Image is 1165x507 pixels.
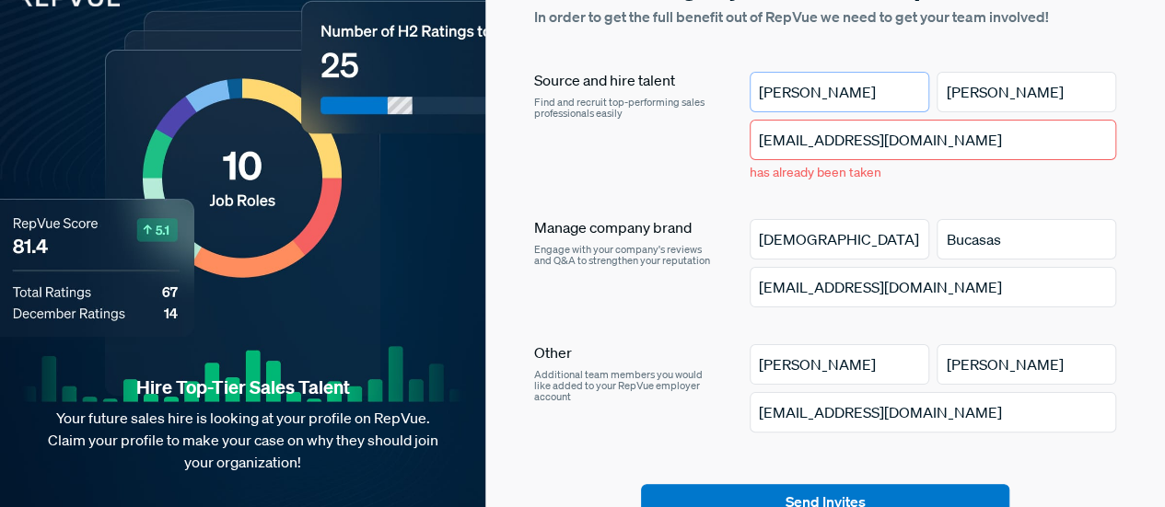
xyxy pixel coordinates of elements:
[534,97,720,119] p: Find and recruit top-performing sales professionals easily
[534,72,720,89] h6: Source and hire talent
[750,392,1116,432] input: Email
[29,407,456,473] p: Your future sales hire is looking at your profile on RepVue. Claim your profile to make your case...
[750,344,929,385] input: First Name
[534,6,1117,28] p: In order to get the full benefit out of RepVue we need to get your team involved!
[750,72,929,112] input: First Name
[534,344,720,362] h6: Other
[534,369,720,402] p: Additional team members you would like added to your RepVue employer account
[29,375,456,399] strong: Hire Top-Tier Sales Talent
[750,164,881,180] span: has already been taken
[937,344,1116,385] input: Last Name
[534,244,720,266] p: Engage with your company's reviews and Q&A to strengthen your reputation
[534,219,720,236] h6: Manage company brand
[750,120,1116,160] input: Email
[937,219,1116,259] input: Last Name
[937,72,1116,112] input: Last Name
[750,219,929,259] input: First Name
[750,267,1116,307] input: Email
